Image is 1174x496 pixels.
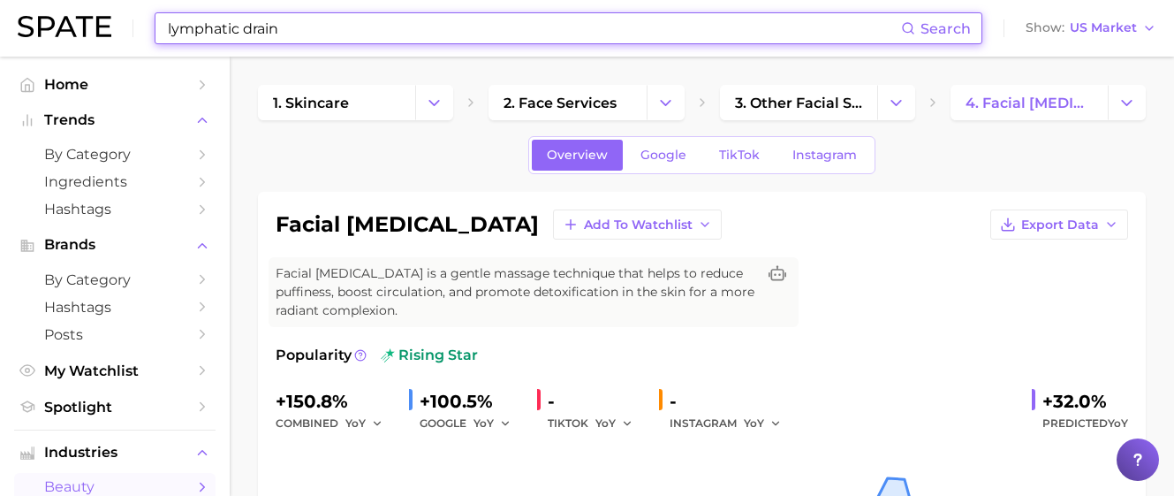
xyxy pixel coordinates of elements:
input: Search here for a brand, industry, or ingredient [166,13,901,43]
a: Google [625,140,701,171]
span: 2. face services [504,95,617,111]
span: 3. other facial services [735,95,862,111]
a: Hashtags [14,294,216,321]
a: by Category [14,266,216,294]
span: Export Data [1021,217,1099,233]
img: rising star [381,348,395,362]
div: GOOGLE [420,413,523,434]
a: 2. face services [489,85,646,120]
a: Home [14,71,216,98]
div: +150.8% [276,387,395,416]
button: YoY [595,413,633,434]
span: YoY [595,416,616,431]
a: 1. skincare [258,85,415,120]
a: Spotlight [14,393,216,421]
button: Change Category [647,85,685,120]
div: +32.0% [1042,387,1128,416]
button: YoY [473,413,511,434]
span: Search [920,20,971,37]
span: Overview [547,148,608,163]
a: by Category [14,141,216,168]
span: by Category [44,146,186,163]
span: Home [44,76,186,93]
span: YoY [1108,416,1128,430]
span: Industries [44,445,186,461]
span: YoY [345,416,366,431]
a: Instagram [777,140,872,171]
a: Overview [532,140,623,171]
button: ShowUS Market [1021,17,1161,40]
span: Instagram [792,148,857,163]
span: 4. facial [MEDICAL_DATA] [966,95,1093,111]
a: 4. facial [MEDICAL_DATA] [951,85,1108,120]
div: - [670,387,793,416]
div: INSTAGRAM [670,413,793,434]
span: Brands [44,237,186,253]
span: Trends [44,112,186,128]
button: Change Category [877,85,915,120]
a: Posts [14,321,216,348]
span: Facial [MEDICAL_DATA] is a gentle massage technique that helps to reduce puffiness, boost circula... [276,264,756,320]
span: Add to Watchlist [584,217,693,233]
span: Ingredients [44,173,186,190]
span: US Market [1070,23,1137,33]
span: Popularity [276,345,352,366]
div: combined [276,413,395,434]
a: Hashtags [14,195,216,223]
button: Trends [14,107,216,134]
span: Hashtags [44,299,186,316]
button: Export Data [990,210,1128,240]
span: Hashtags [44,201,186,217]
button: Brands [14,232,216,258]
div: - [548,387,645,416]
span: 1. skincare [273,95,349,111]
a: My Watchlist [14,357,216,385]
span: My Watchlist [44,362,186,379]
span: rising star [381,345,478,366]
button: Change Category [1108,85,1146,120]
button: YoY [345,413,383,434]
div: TIKTOK [548,413,645,434]
span: Posts [44,326,186,343]
span: Predicted [1042,413,1128,434]
span: by Category [44,271,186,288]
span: beauty [44,478,186,495]
span: YoY [744,416,764,431]
a: Ingredients [14,168,216,195]
span: Google [640,148,686,163]
span: TikTok [719,148,760,163]
div: +100.5% [420,387,523,416]
button: Add to Watchlist [553,210,722,240]
img: SPATE [18,16,111,37]
button: Industries [14,439,216,466]
a: 3. other facial services [720,85,877,120]
span: Show [1026,23,1064,33]
span: Spotlight [44,399,186,416]
h1: facial [MEDICAL_DATA] [276,214,539,235]
a: TikTok [704,140,775,171]
button: YoY [744,413,782,434]
button: Change Category [415,85,453,120]
span: YoY [473,416,494,431]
